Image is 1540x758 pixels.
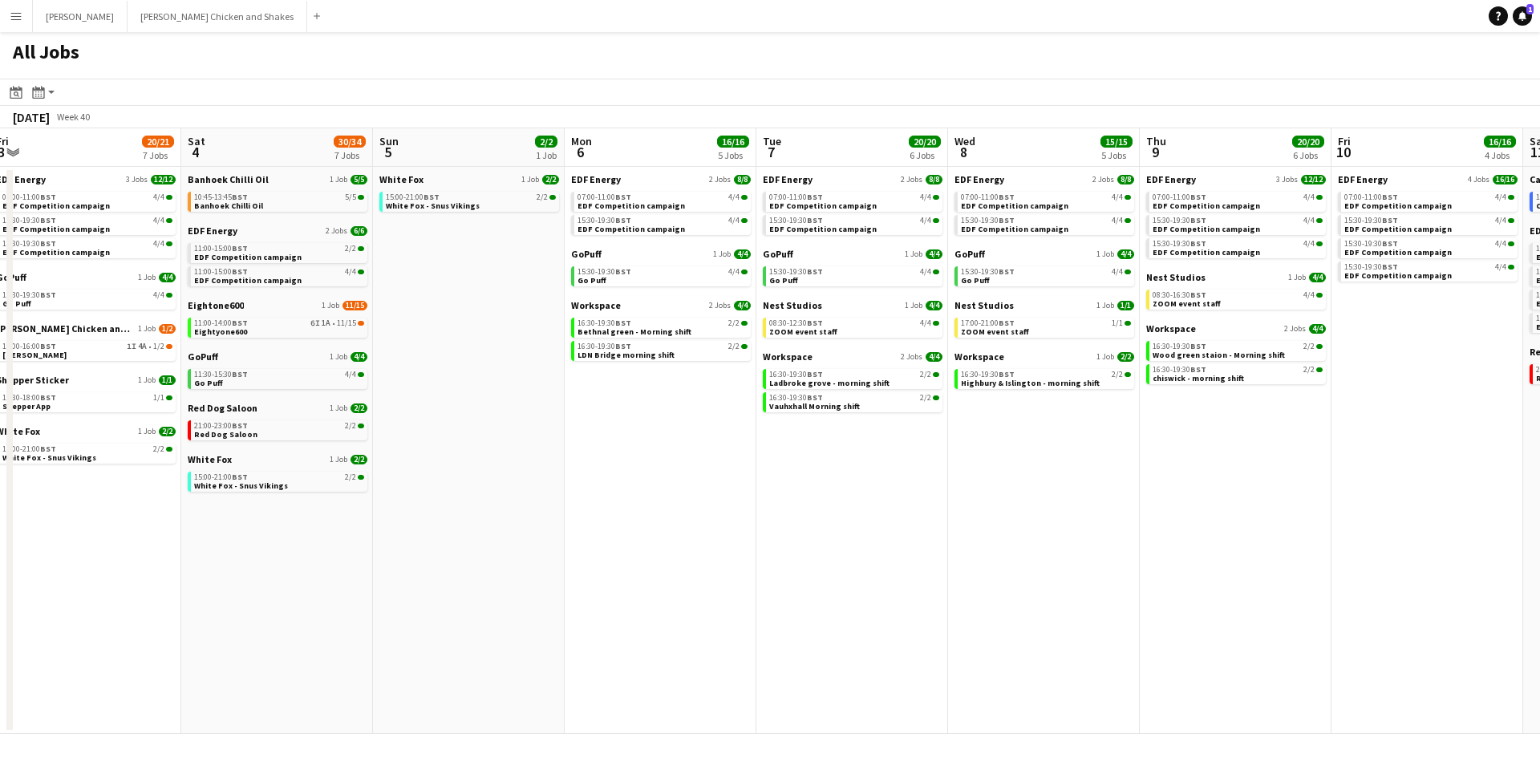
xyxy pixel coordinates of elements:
div: [DATE] [13,109,50,125]
a: 1 [1513,6,1532,26]
span: 1 [1526,4,1534,14]
span: Week 40 [53,111,93,123]
button: [PERSON_NAME] [33,1,128,32]
button: [PERSON_NAME] Chicken and Shakes [128,1,307,32]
